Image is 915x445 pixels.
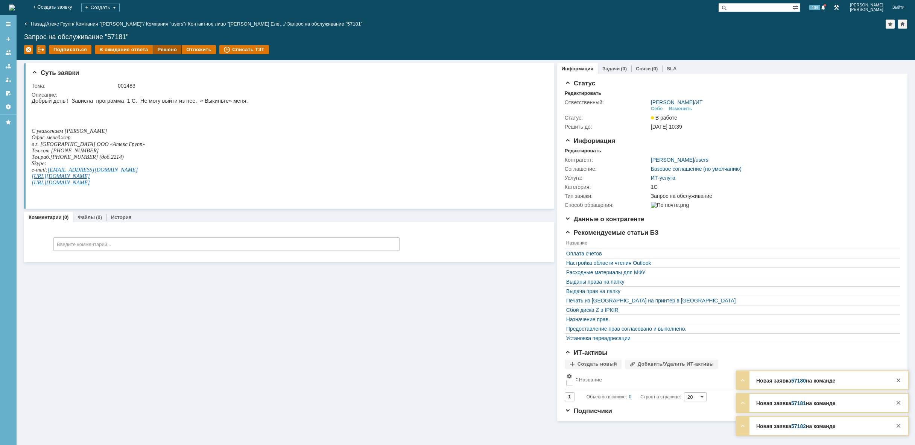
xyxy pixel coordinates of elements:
div: 001483 [118,83,541,89]
a: Атекс Групп [46,21,73,27]
a: Установка переадресации [566,335,895,341]
div: Ответственный: [565,99,649,105]
div: Себе [651,106,663,112]
span: Рекомендуемые статьи БЗ [565,229,659,236]
a: Контактное лицо "[PERSON_NAME] Еле… [188,21,284,27]
a: [PERSON_NAME] [651,157,694,163]
a: Оплата счетов [566,251,895,257]
div: Сбой диска Z в IPKIR [566,307,895,313]
div: Тип заявки: [565,193,649,199]
a: Выдача прав на папку [566,288,895,294]
div: / [651,157,708,163]
a: Перейти на домашнюю страницу [9,5,15,11]
div: Услуга: [565,175,649,181]
div: / [146,21,188,27]
th: Название [574,372,896,389]
div: Описание: [32,92,543,98]
div: (0) [63,214,69,220]
a: 57182 [791,423,806,429]
span: [PERSON_NAME] [850,3,883,8]
a: Перейти в интерфейс администратора [832,3,841,12]
div: Закрыть [894,421,903,430]
div: Тема: [32,83,116,89]
div: Название [579,377,602,383]
div: Сделать домашней страницей [898,20,907,29]
div: | [45,21,46,26]
span: Суть заявки [32,69,79,76]
div: Редактировать [565,148,601,154]
div: Запрос на обслуживание [651,193,895,199]
a: Базовое соглашение (по умолчанию) [651,166,742,172]
span: [DATE] 10:39 [651,124,682,130]
a: Создать заявку [2,33,14,45]
a: 57181 [791,400,806,406]
span: Настройки [566,373,572,379]
a: Компания "users" [146,21,185,27]
div: Работа с массовостью [36,45,46,54]
div: Добавить в избранное [886,20,895,29]
a: Предоставление прав согласовано и выполнено. [566,326,895,332]
a: Назначение прав. [566,316,895,322]
a: Заявки на командах [2,47,14,59]
div: Контрагент: [565,157,649,163]
a: Задачи [602,66,620,71]
a: История [111,214,131,220]
span: Статус [565,80,595,87]
a: Мои заявки [2,74,14,86]
div: Выданы права на папку [566,279,895,285]
span: Объектов в списке: [587,394,627,399]
a: Файлы [78,214,95,220]
a: 57180 [791,378,806,384]
div: Способ обращения: [565,202,649,208]
div: Закрыть [894,376,903,385]
a: Связи [636,66,651,71]
a: Мои согласования [2,87,14,99]
img: logo [9,5,15,11]
div: / [651,99,703,105]
strong: Новая заявка на команде [756,423,835,429]
span: Информация [565,137,615,144]
img: По почте.png [651,202,689,208]
a: Комментарии [29,214,62,220]
div: / [188,21,287,27]
div: 1С [651,184,895,190]
span: [PERSON_NAME] [850,8,883,12]
a: ИТ [696,99,703,105]
a: SLA [667,66,676,71]
a: Печать из [GEOGRAPHIC_DATA] на принтер в [GEOGRAPHIC_DATA] [566,298,895,304]
div: Решить до: [565,124,649,130]
div: Запрос на обслуживание "57181" [287,21,363,27]
div: Редактировать [565,90,601,96]
a: ИТ-услуга [651,175,675,181]
div: Развернуть [738,376,747,385]
div: (0) [652,66,658,71]
div: / [46,21,76,27]
th: Название [565,239,896,249]
div: (0) [96,214,102,220]
span: ИТ-активы [565,349,608,356]
div: Развернуть [738,398,747,407]
span: Расширенный поиск [792,3,800,11]
a: users [696,157,708,163]
span: В работе [651,115,677,121]
a: Расходные материалы для МФУ [566,269,895,275]
span: 109 [809,5,820,10]
a: Настройка области чтения Outlook [566,260,895,266]
div: Соглашение: [565,166,649,172]
div: Создать [81,3,120,12]
div: Статус: [565,115,649,121]
div: (0) [621,66,627,71]
a: Информация [562,66,593,71]
a: Назад [31,21,45,27]
div: Изменить [669,106,693,112]
a: Компания "[PERSON_NAME]" [76,21,143,27]
strong: Новая заявка на команде [756,378,835,384]
div: Запрос на обслуживание "57181" [24,33,907,41]
div: Развернуть [738,421,747,430]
